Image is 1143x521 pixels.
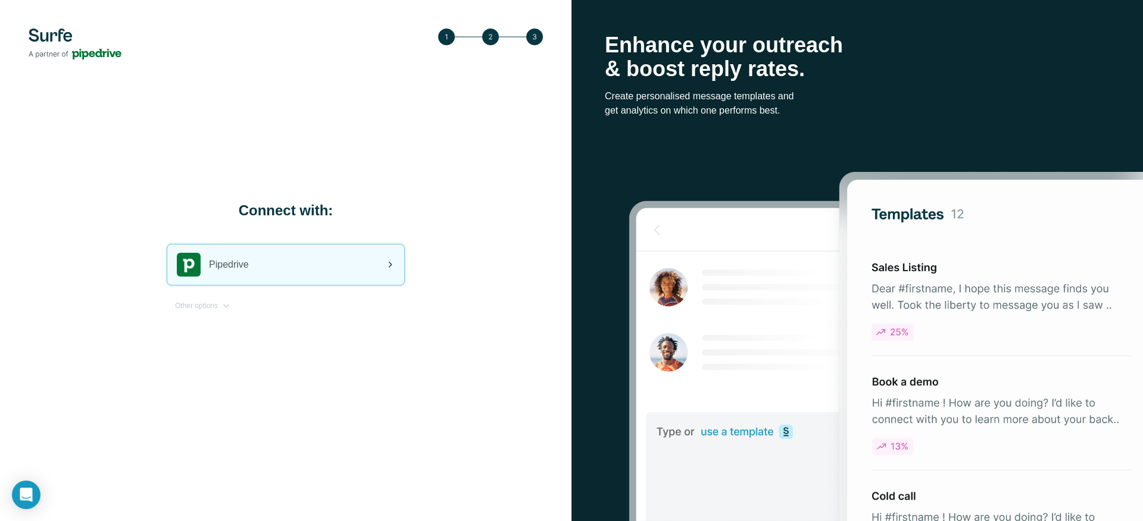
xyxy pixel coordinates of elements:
img: pipedrive's logo [177,253,201,277]
h1: Connect with: [167,201,405,220]
p: Create personalised message templates and [605,89,1110,103]
div: Open Intercom Messenger [12,481,40,509]
p: Enhance your outreach [605,33,1110,57]
span: Other options [175,300,218,311]
img: Step 3 [438,29,543,45]
img: Surfe's logo [29,29,121,59]
img: Surfe Stock Photo - Selling good vibes [629,172,1143,521]
p: & boost reply rates. [605,57,1110,81]
span: Pipedrive [209,258,249,272]
p: get analytics on which one performs best. [605,103,1110,118]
